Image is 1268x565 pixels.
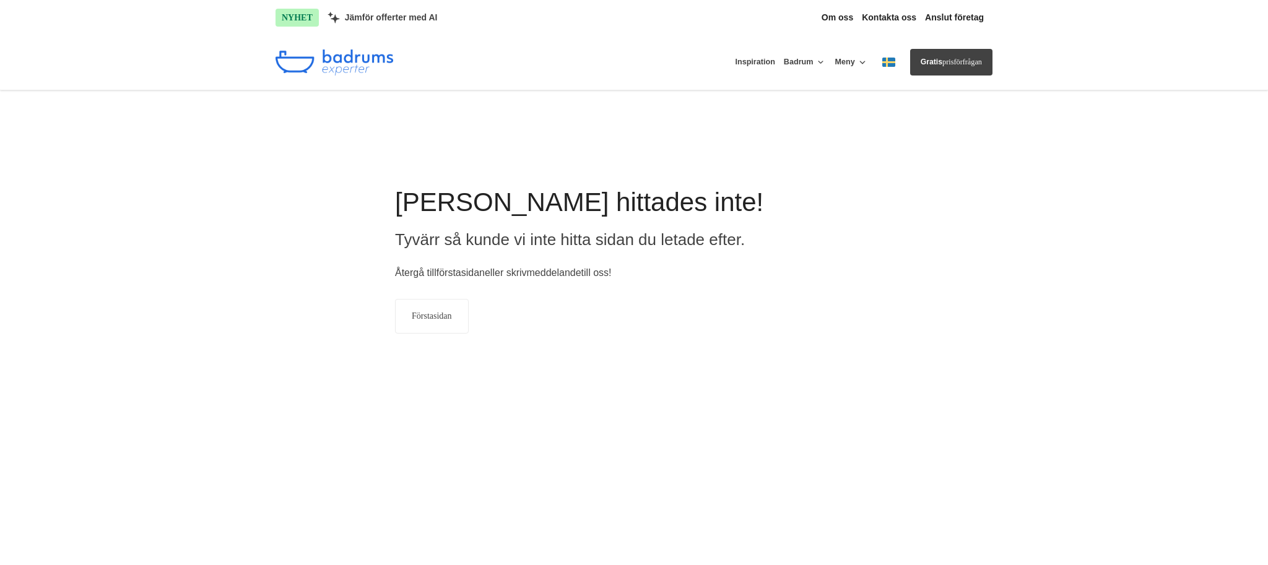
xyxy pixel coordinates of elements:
a: Inspiration [735,48,775,76]
a: förstasidan [436,267,485,278]
a: Jämför offerter med AI [328,12,438,24]
span: Jämför offerter med AI [345,12,438,23]
button: Meny [835,48,867,77]
a: meddelande [527,267,581,278]
img: Badrumsexperter.se logotyp [276,50,393,75]
a: Om oss [822,12,853,23]
button: Badrum [784,48,827,77]
p: Återgå till eller skriv till oss! [395,253,763,280]
span: Gratis [921,58,942,66]
a: Förstasidan [395,299,469,334]
a: Anslut företag [925,12,984,23]
p: Tyvärr så kunde vi inte hitta sidan du letade efter. [395,233,763,246]
a: Gratisprisförfrågan [910,49,992,75]
span: NYHET [276,9,319,27]
h1: [PERSON_NAME] hittades inte! [395,187,763,226]
a: Kontakta oss [862,12,916,23]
